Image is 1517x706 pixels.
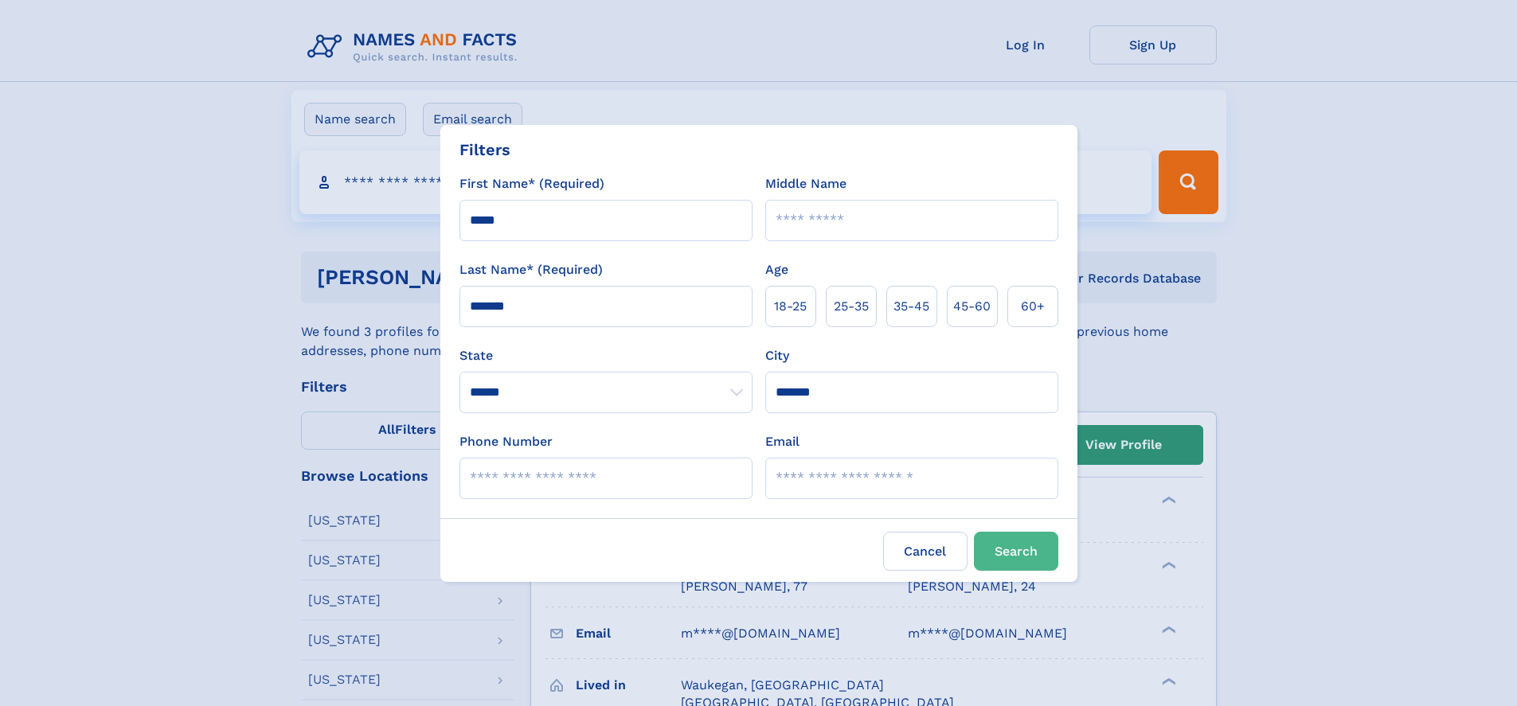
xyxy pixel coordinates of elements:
button: Search [974,532,1058,571]
label: Middle Name [765,174,846,193]
label: State [459,346,753,365]
label: Email [765,432,800,451]
span: 18‑25 [774,297,807,316]
span: 35‑45 [893,297,929,316]
span: 45‑60 [953,297,991,316]
span: 25‑35 [834,297,869,316]
label: First Name* (Required) [459,174,604,193]
label: Phone Number [459,432,553,451]
label: Last Name* (Required) [459,260,603,279]
label: Age [765,260,788,279]
label: City [765,346,789,365]
div: Filters [459,138,510,162]
label: Cancel [883,532,968,571]
span: 60+ [1021,297,1045,316]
